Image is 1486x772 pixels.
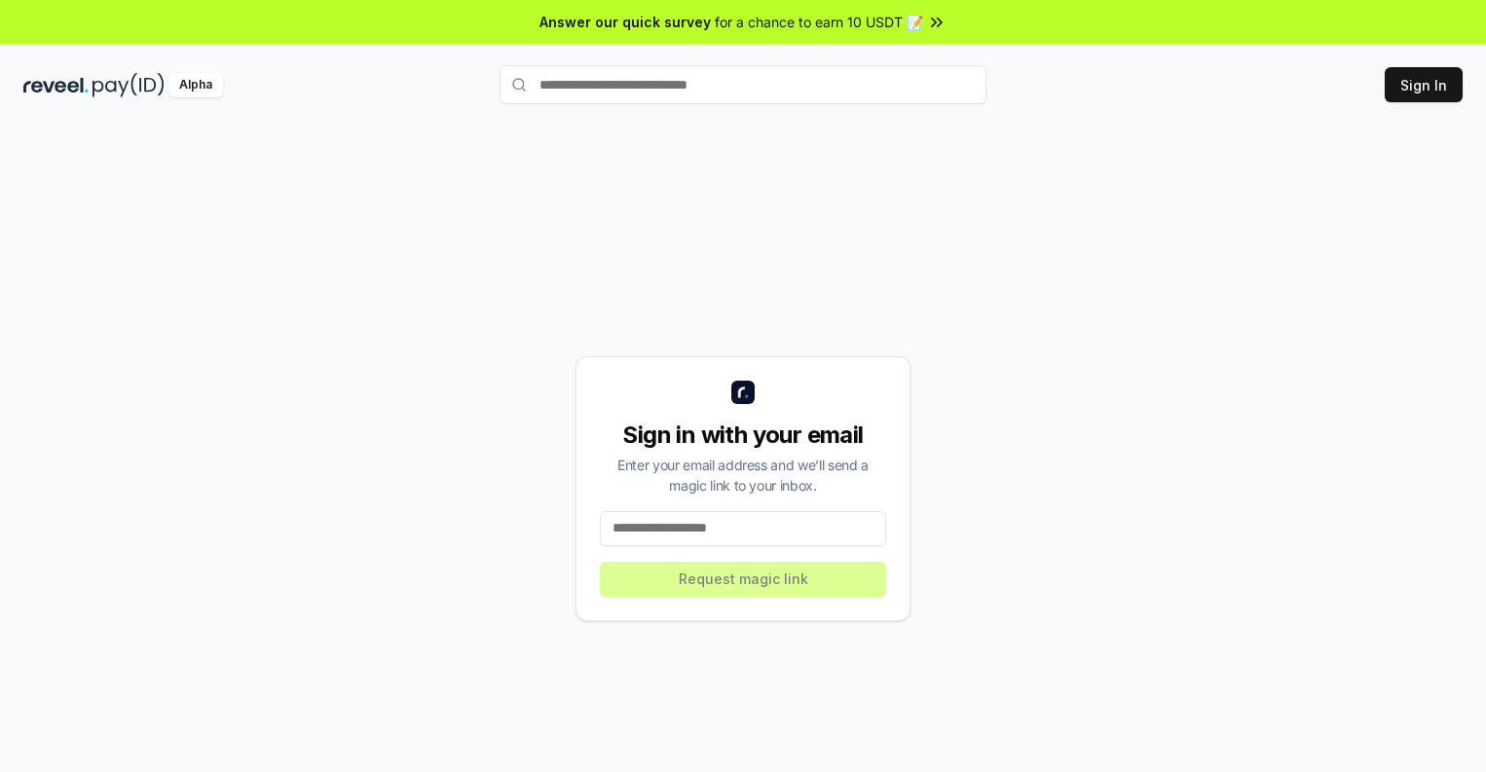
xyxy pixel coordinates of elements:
[168,73,223,97] div: Alpha
[600,455,886,496] div: Enter your email address and we’ll send a magic link to your inbox.
[93,73,165,97] img: pay_id
[731,381,755,404] img: logo_small
[715,12,923,32] span: for a chance to earn 10 USDT 📝
[539,12,711,32] span: Answer our quick survey
[600,420,886,451] div: Sign in with your email
[1385,67,1463,102] button: Sign In
[23,73,89,97] img: reveel_dark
